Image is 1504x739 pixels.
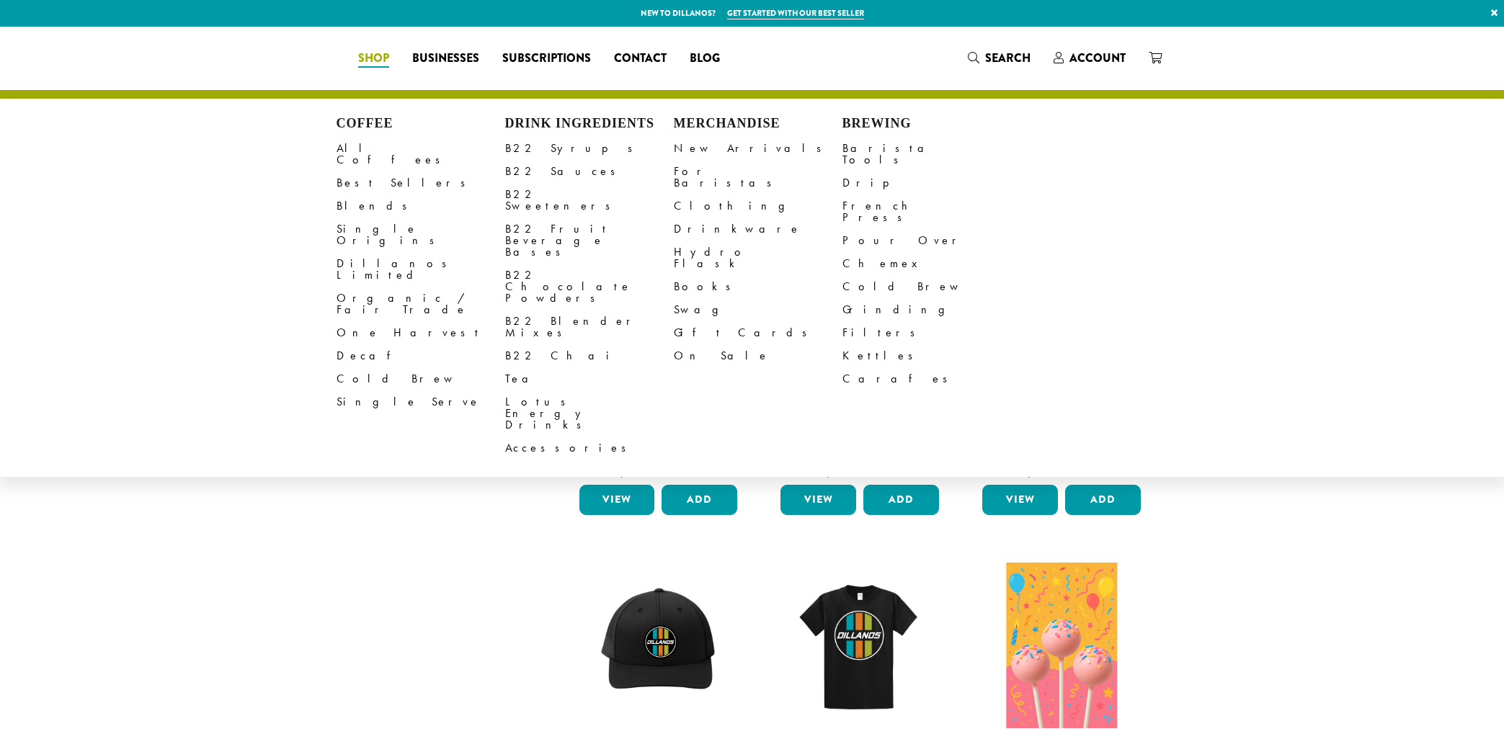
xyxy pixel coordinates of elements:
a: Pour Over [842,229,1011,252]
a: Search [956,46,1042,70]
a: Bodum Electric Water Kettle $25.00 [777,251,943,479]
a: Grinding [842,298,1011,321]
button: Add [863,485,939,515]
a: Dillanos Limited [337,252,505,287]
h4: Coffee [337,116,505,132]
a: B22 Chai [505,344,674,367]
a: Decaf [337,344,505,367]
img: DCR-Retro-Three-Strip-Circle-Patch-Trucker-Hat-Fall-WEB-scaled.jpg [575,563,741,728]
a: Tea [505,367,674,390]
a: Hydro Flask [674,241,842,275]
a: B22 Fruit Beverage Bases [505,218,674,264]
a: For Baristas [674,160,842,194]
a: Bodum Handheld Milk Frother $10.00 [979,251,1144,479]
a: Gift Cards [674,321,842,344]
h4: Brewing [842,116,1011,132]
span: Businesses [412,50,479,68]
a: On Sale [674,344,842,367]
a: Kettles [842,344,1011,367]
span: Contact [614,50,667,68]
a: Carafes [842,367,1011,390]
a: B22 Blender Mixes [505,310,674,344]
a: Bodum Electric Milk Frother $30.00 [576,251,742,479]
a: Drinkware [674,218,842,241]
a: New Arrivals [674,137,842,160]
span: Blog [690,50,720,68]
span: Search [985,50,1031,66]
img: DCR-Retro-Three-Strip-Circle-Tee-Fall-WEB-scaled.jpg [777,563,943,728]
img: Birthday-Cake.png [1007,563,1117,728]
span: Account [1069,50,1126,66]
a: Cold Brew [337,367,505,390]
a: Single Serve [337,390,505,413]
a: Clothing [674,194,842,218]
a: One Harvest [337,321,505,344]
a: B22 Chocolate Powders [505,264,674,310]
a: Filters [842,321,1011,344]
a: Lotus Energy Drinks [505,390,674,436]
span: Subscriptions [502,50,591,68]
a: Barista Tools [842,137,1011,171]
button: Add [662,485,737,515]
a: Swag [674,298,842,321]
a: B22 Syrups [505,137,674,160]
button: Add [1065,485,1141,515]
a: All Coffees [337,137,505,171]
a: Organic / Fair Trade [337,287,505,321]
a: View [982,485,1058,515]
a: French Press [842,194,1011,229]
a: Single Origins [337,218,505,252]
a: Cold Brew [842,275,1011,298]
a: B22 Sweeteners [505,183,674,218]
a: Chemex [842,252,1011,275]
a: Drip [842,171,1011,194]
span: Shop [358,50,389,68]
a: B22 Sauces [505,160,674,183]
a: Best Sellers [337,171,505,194]
h4: Drink Ingredients [505,116,674,132]
a: View [579,485,655,515]
a: View [780,485,856,515]
a: Shop [347,47,401,70]
h4: Merchandise [674,116,842,132]
a: Get started with our best seller [727,7,864,19]
a: Books [674,275,842,298]
a: Blends [337,194,505,218]
a: Accessories [505,436,674,460]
